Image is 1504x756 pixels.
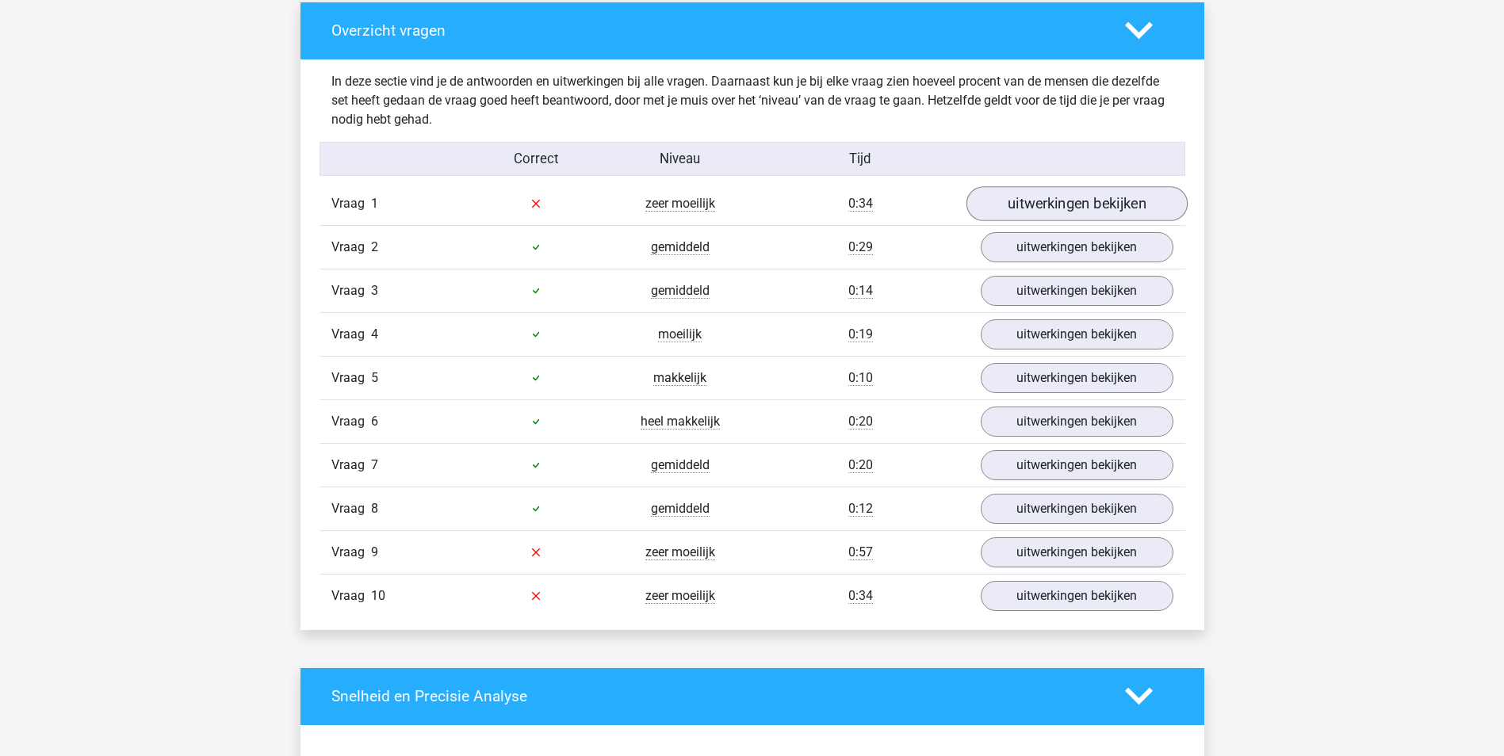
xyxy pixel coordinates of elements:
a: uitwerkingen bekijken [981,407,1173,437]
span: 0:19 [848,326,873,342]
a: uitwerkingen bekijken [981,581,1173,611]
div: In deze sectie vind je de antwoorden en uitwerkingen bij alle vragen. Daarnaast kun je bij elke v... [320,72,1185,129]
h4: Overzicht vragen [331,21,1101,40]
span: Vraag [331,499,371,518]
a: uitwerkingen bekijken [981,363,1173,393]
span: 6 [371,414,378,429]
span: 5 [371,370,378,385]
span: gemiddeld [651,457,710,473]
a: uitwerkingen bekijken [981,319,1173,349]
span: 10 [371,588,385,603]
span: 0:20 [848,457,873,473]
span: 0:10 [848,370,873,386]
a: uitwerkingen bekijken [981,450,1173,480]
span: gemiddeld [651,239,710,255]
h4: Snelheid en Precisie Analyse [331,687,1101,705]
span: 0:29 [848,239,873,255]
div: Correct [464,149,608,169]
span: zeer moeilijk [645,196,715,212]
a: uitwerkingen bekijken [981,494,1173,524]
span: Vraag [331,456,371,475]
span: gemiddeld [651,501,710,517]
div: Tijd [752,149,968,169]
a: uitwerkingen bekijken [966,186,1187,221]
span: 1 [371,196,378,211]
span: 0:14 [848,283,873,299]
span: 0:12 [848,501,873,517]
span: 8 [371,501,378,516]
span: 7 [371,457,378,472]
span: zeer moeilijk [645,588,715,604]
a: uitwerkingen bekijken [981,276,1173,306]
span: Vraag [331,586,371,605]
span: heel makkelijk [641,414,720,430]
span: 2 [371,239,378,254]
span: Vraag [331,412,371,431]
span: 0:57 [848,544,873,560]
span: Vraag [331,238,371,257]
span: 0:34 [848,588,873,604]
span: 0:34 [848,196,873,212]
span: Vraag [331,281,371,300]
div: Niveau [608,149,752,169]
span: 4 [371,326,378,342]
span: Vraag [331,194,371,213]
span: Vraag [331,368,371,388]
span: Vraag [331,543,371,562]
a: uitwerkingen bekijken [981,537,1173,567]
span: 3 [371,283,378,298]
span: 0:20 [848,414,873,430]
span: gemiddeld [651,283,710,299]
span: makkelijk [653,370,706,386]
span: moeilijk [658,326,702,342]
span: zeer moeilijk [645,544,715,560]
span: Vraag [331,325,371,344]
a: uitwerkingen bekijken [981,232,1173,262]
span: 9 [371,544,378,559]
